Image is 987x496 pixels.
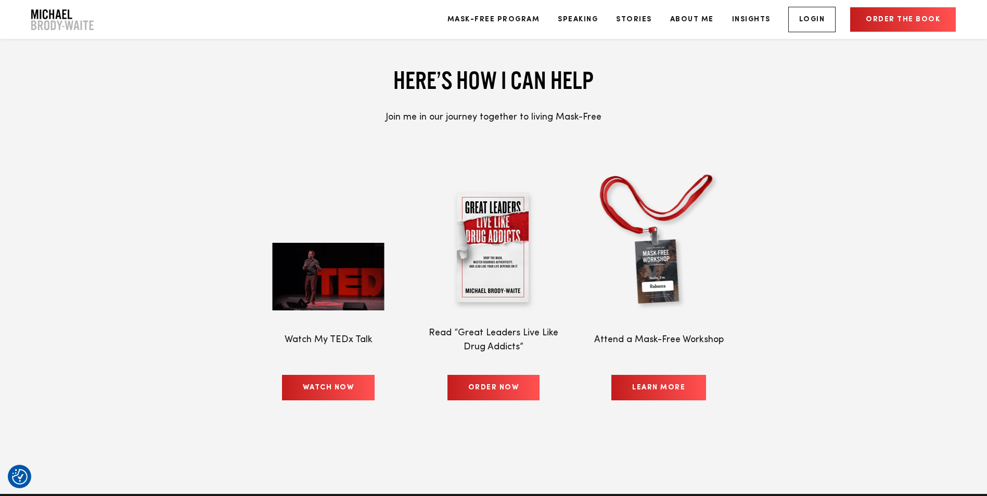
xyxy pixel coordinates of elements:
[611,375,706,400] a: Learn More
[447,375,540,400] a: ORDER NOW
[174,66,814,95] h2: HERE’S HOW I CAN HELP
[386,112,601,122] span: Join me in our journey together to living Mask-Free
[31,9,94,30] a: Company Logo Company Logo
[12,469,28,485] img: Revisit consent button
[111,175,153,182] a: Privacy Policy
[256,333,401,347] p: Watch My TEDx Talk
[586,333,731,347] p: Attend a Mask-Free Workshop
[31,9,94,30] img: Company Logo
[12,469,28,485] button: Consent Preferences
[143,1,171,9] span: Last name
[850,7,956,32] a: Order the book
[788,7,836,32] a: Login
[282,375,375,400] a: WATCH NOW
[421,326,566,354] p: Read “Great Leaders Live Like Drug Addicts”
